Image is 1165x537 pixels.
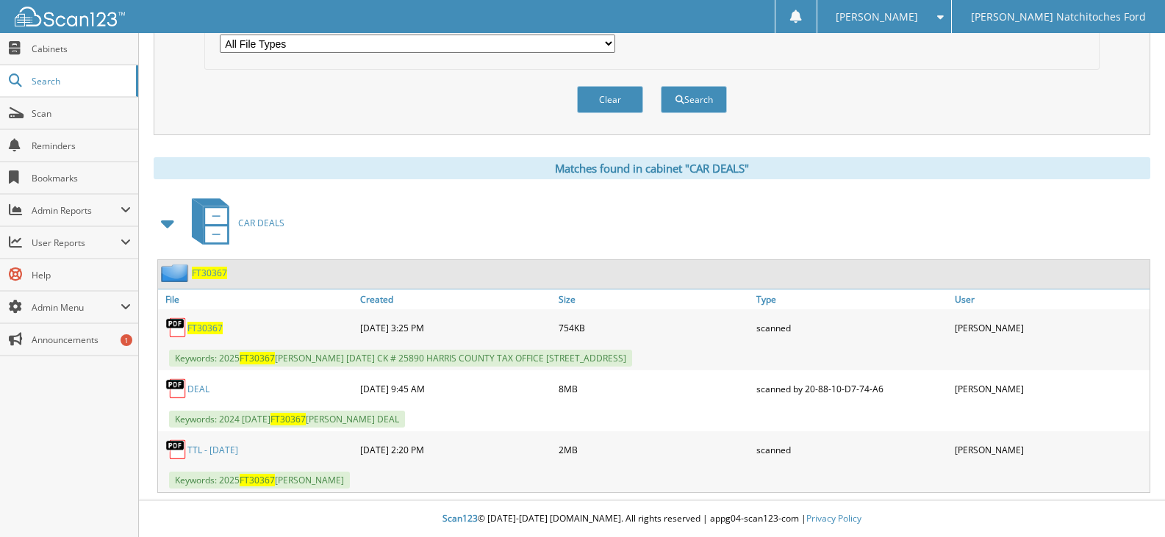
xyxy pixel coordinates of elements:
div: 8MB [555,374,753,403]
a: Size [555,289,753,309]
img: PDF.png [165,439,187,461]
span: FT30367 [240,474,275,486]
span: FT30367 [240,352,275,364]
div: [PERSON_NAME] [951,374,1150,403]
span: Admin Menu [32,301,121,314]
span: Bookmarks [32,172,131,184]
div: [DATE] 2:20 PM [356,435,555,464]
img: PDF.png [165,317,187,339]
span: Keywords: 2025 [PERSON_NAME] [DATE] CK # 25890 HARRIS COUNTY TAX OFFICE [STREET_ADDRESS] [169,350,632,367]
span: [PERSON_NAME] Natchitoches Ford [971,12,1146,21]
button: Clear [577,86,643,113]
span: Cabinets [32,43,131,55]
div: 2MB [555,435,753,464]
span: [PERSON_NAME] [836,12,918,21]
span: Keywords: 2025 [PERSON_NAME] [169,472,350,489]
a: User [951,289,1150,309]
a: FT30367 [187,322,223,334]
iframe: Chat Widget [1091,466,1165,537]
a: TTL - [DATE] [187,444,238,456]
a: FT30367 [192,267,227,279]
a: Type [753,289,951,309]
div: © [DATE]-[DATE] [DOMAIN_NAME]. All rights reserved | appg04-scan123-com | [139,501,1165,537]
span: Keywords: 2024 [DATE] [PERSON_NAME] DEAL [169,411,405,428]
div: scanned [753,435,951,464]
img: scan123-logo-white.svg [15,7,125,26]
span: User Reports [32,237,121,249]
span: Scan123 [442,512,478,525]
img: PDF.png [165,378,187,400]
span: CAR DEALS [238,217,284,229]
img: folder2.png [161,264,192,282]
button: Search [661,86,727,113]
span: Help [32,269,131,281]
div: scanned by 20-88-10-D7-74-A6 [753,374,951,403]
div: 1 [121,334,132,346]
span: Search [32,75,129,87]
a: Created [356,289,555,309]
span: Announcements [32,334,131,346]
a: DEAL [187,383,209,395]
div: [DATE] 3:25 PM [356,313,555,342]
a: Privacy Policy [806,512,861,525]
div: [PERSON_NAME] [951,313,1150,342]
div: [DATE] 9:45 AM [356,374,555,403]
span: Scan [32,107,131,120]
span: Reminders [32,140,131,152]
div: scanned [753,313,951,342]
span: Admin Reports [32,204,121,217]
div: [PERSON_NAME] [951,435,1150,464]
span: FT30367 [270,413,306,425]
div: 754KB [555,313,753,342]
a: CAR DEALS [183,194,284,252]
a: File [158,289,356,309]
div: Matches found in cabinet "CAR DEALS" [154,157,1150,179]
